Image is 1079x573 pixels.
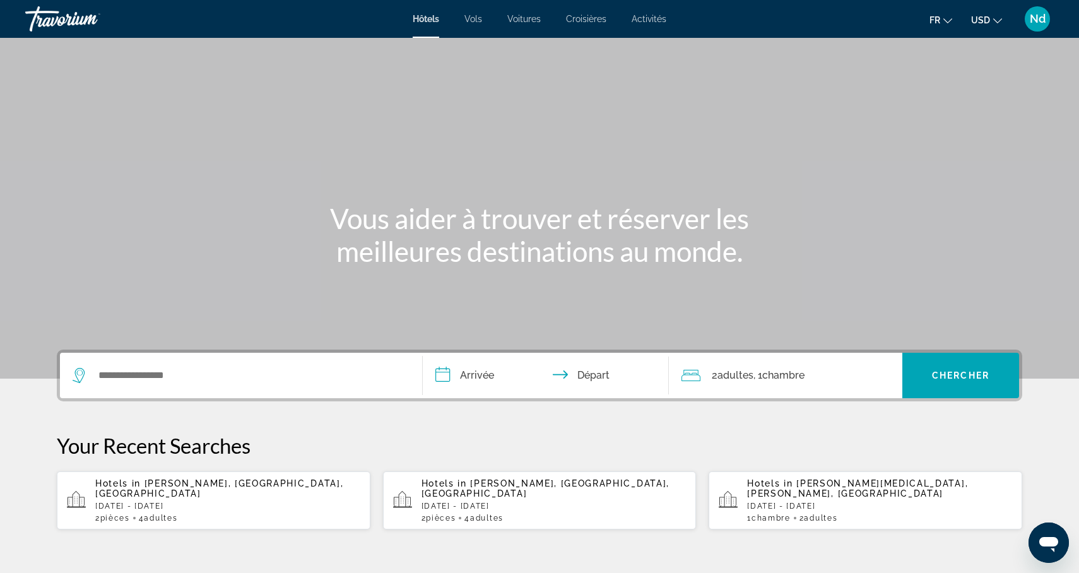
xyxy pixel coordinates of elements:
[422,514,456,523] span: 2
[799,514,837,523] span: 2
[1021,6,1054,32] button: User Menu
[709,471,1022,530] button: Hotels in [PERSON_NAME][MEDICAL_DATA], [PERSON_NAME], [GEOGRAPHIC_DATA][DATE] - [DATE]1Chambre2Ad...
[95,502,360,511] p: [DATE] - [DATE]
[422,478,467,488] span: Hotels in
[95,478,343,499] span: [PERSON_NAME], [GEOGRAPHIC_DATA], [GEOGRAPHIC_DATA]
[717,369,753,381] span: Adultes
[929,11,952,29] button: Change language
[470,514,504,523] span: Adultes
[971,11,1002,29] button: Change currency
[57,433,1022,458] p: Your Recent Searches
[383,471,697,530] button: Hotels in [PERSON_NAME], [GEOGRAPHIC_DATA], [GEOGRAPHIC_DATA][DATE] - [DATE]2pièces4Adultes
[303,202,776,268] h1: Vous aider à trouver et réserver les meilleures destinations au monde.
[1030,13,1046,25] span: Nd
[423,353,669,398] button: Check in and out dates
[712,367,753,384] span: 2
[762,369,805,381] span: Chambre
[902,353,1019,398] button: Chercher
[971,15,990,25] span: USD
[95,478,141,488] span: Hotels in
[422,502,687,511] p: [DATE] - [DATE]
[60,353,1019,398] div: Search widget
[932,370,989,381] span: Chercher
[747,502,1012,511] p: [DATE] - [DATE]
[100,514,130,523] span: pièces
[413,14,439,24] a: Hôtels
[507,14,541,24] a: Voitures
[747,478,968,499] span: [PERSON_NAME][MEDICAL_DATA], [PERSON_NAME], [GEOGRAPHIC_DATA]
[1029,523,1069,563] iframe: Bouton de lancement de la fenêtre de messagerie
[464,514,503,523] span: 4
[95,514,130,523] span: 2
[753,367,805,384] span: , 1
[747,514,790,523] span: 1
[632,14,666,24] a: Activités
[747,478,793,488] span: Hotels in
[422,478,669,499] span: [PERSON_NAME], [GEOGRAPHIC_DATA], [GEOGRAPHIC_DATA]
[144,514,177,523] span: Adultes
[804,514,837,523] span: Adultes
[57,471,370,530] button: Hotels in [PERSON_NAME], [GEOGRAPHIC_DATA], [GEOGRAPHIC_DATA][DATE] - [DATE]2pièces4Adultes
[464,14,482,24] a: Vols
[929,15,940,25] span: fr
[25,3,151,35] a: Travorium
[139,514,177,523] span: 4
[669,353,902,398] button: Travelers: 2 adults, 0 children
[566,14,606,24] a: Croisières
[426,514,456,523] span: pièces
[752,514,791,523] span: Chambre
